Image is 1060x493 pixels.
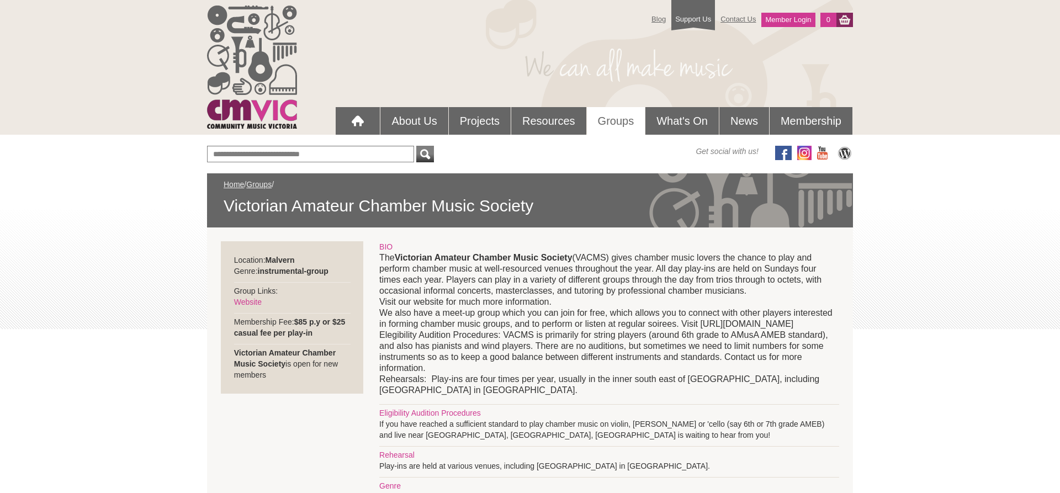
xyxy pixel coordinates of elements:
a: Member Login [761,13,815,27]
a: Blog [646,9,671,29]
img: icon-instagram.png [797,146,812,160]
div: Genre [379,480,839,491]
a: Website [234,298,262,306]
img: cmvic_logo.png [207,6,297,129]
span: Get social with us! [696,146,759,157]
div: Location: Genre: Group Links: Membership Fee: is open for new members [221,241,364,394]
p: The (VACMS) gives chamber music lovers the chance to play and perform chamber music at well-resou... [379,252,839,396]
span: Victorian Amateur Chamber Music Society [224,195,836,216]
div: BIO [379,241,839,252]
img: CMVic Blog [836,146,853,160]
a: Projects [449,107,511,135]
div: / / [224,179,836,216]
a: About Us [380,107,448,135]
a: Groups [246,180,272,189]
strong: $85 p.y or $25 casual fee per play-in [234,317,346,337]
a: What's On [645,107,719,135]
a: Resources [511,107,586,135]
strong: Malvern [266,256,295,264]
strong: instrumental-group [258,267,328,275]
div: Eligibility Audition Procedures [379,407,839,418]
a: Groups [587,107,645,135]
a: News [719,107,769,135]
a: Contact Us [715,9,761,29]
a: Home [224,180,244,189]
div: Rehearsal [379,449,839,460]
a: Membership [770,107,852,135]
strong: Victorian Amateur Chamber Music Society [395,253,573,262]
strong: Victorian Amateur Chamber Music Society [234,348,336,368]
a: 0 [820,13,836,27]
